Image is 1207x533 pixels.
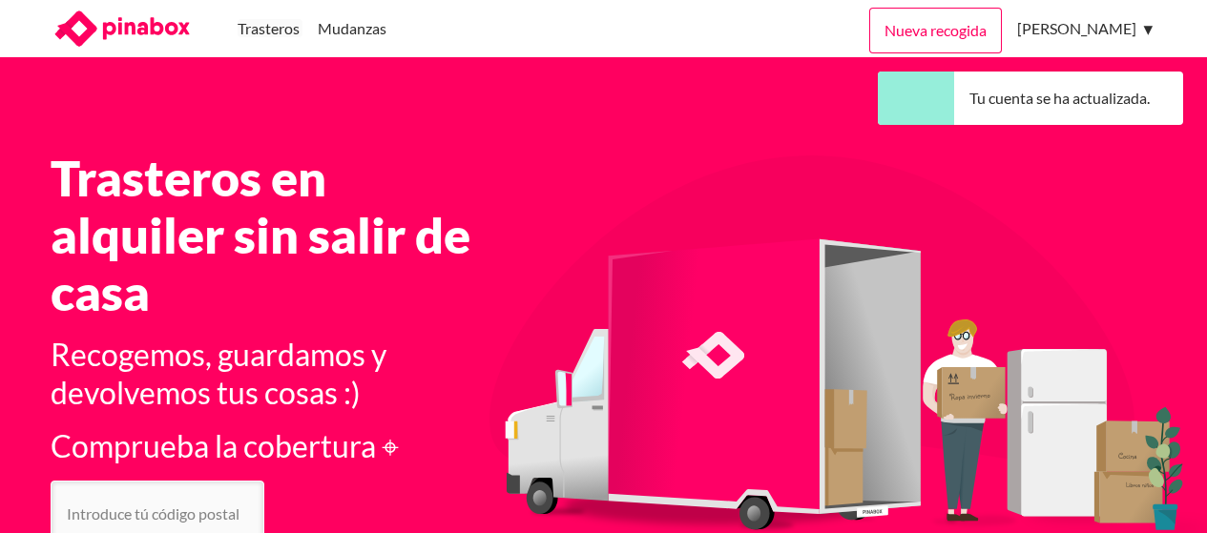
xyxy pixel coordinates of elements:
[869,8,1002,53] a: Nueva recogida
[51,427,501,465] h3: Comprueba la cobertura ⌖
[954,72,1165,125] div: Tu cuenta se ha actualizada.
[51,336,501,412] h3: Recogemos, guardamos y devolvemos tus cosas :)
[51,149,501,320] h1: Trasteros en alquiler sin salir de casa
